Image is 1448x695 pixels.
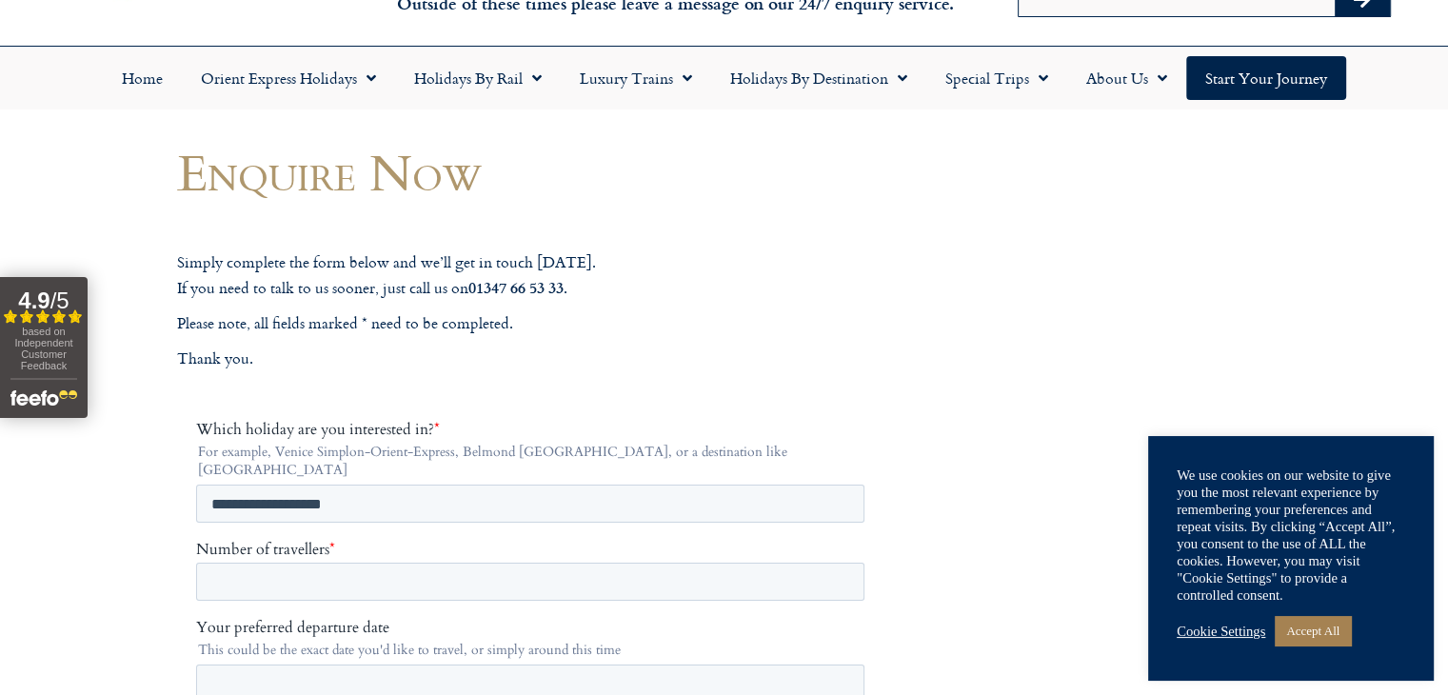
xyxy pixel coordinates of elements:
[468,276,564,298] strong: 01347 66 53 33
[561,56,711,100] a: Luxury Trains
[1177,467,1405,604] div: We use cookies on our website to give you the most relevant experience by remembering your prefer...
[1275,616,1351,645] a: Accept All
[711,56,926,100] a: Holidays by Destination
[177,144,891,200] h1: Enquire Now
[926,56,1067,100] a: Special Trips
[182,56,395,100] a: Orient Express Holidays
[177,250,891,300] p: Simply complete the form below and we’ll get in touch [DATE]. If you need to talk to us sooner, j...
[338,426,435,447] span: Your last name
[10,56,1438,100] nav: Menu
[1186,56,1346,100] a: Start your Journey
[103,56,182,100] a: Home
[1067,56,1186,100] a: About Us
[395,56,561,100] a: Holidays by Rail
[177,347,891,371] p: Thank you.
[177,311,891,336] p: Please note, all fields marked * need to be completed.
[1177,623,1265,640] a: Cookie Settings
